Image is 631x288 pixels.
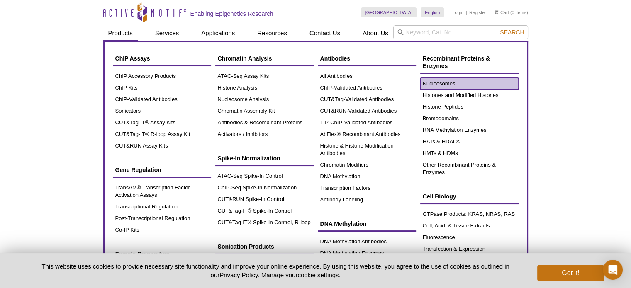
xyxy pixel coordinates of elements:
span: Sonication Products [218,243,274,250]
a: ChIP-Validated Antibodies [113,94,211,105]
button: Search [497,29,526,36]
a: HATs & HDACs [420,136,519,148]
span: Antibodies [320,55,350,62]
a: Chromatin Modifiers [318,159,416,171]
a: Applications [196,25,240,41]
a: Register [469,10,486,15]
a: Bromodomains [420,113,519,124]
h2: Enabling Epigenetics Research [190,10,273,17]
a: Spike-In Normalization [215,150,314,166]
a: Histones and Modified Histones [420,90,519,101]
button: cookie settings [297,271,339,278]
span: DNA Methylation [320,220,366,227]
a: Transfection & Expression [420,243,519,255]
span: Gene Regulation [115,167,161,173]
span: Spike-In Normalization [218,155,280,162]
a: ChIP Assays [113,51,211,66]
a: English [421,7,444,17]
a: Antibodies & Recombinant Proteins [215,117,314,128]
a: Contact Us [305,25,345,41]
a: Recombinant Proteins & Enzymes [420,51,519,74]
a: Chromatin Assembly Kit [215,105,314,117]
a: Resources [252,25,292,41]
a: ChIP-Validated Antibodies [318,82,416,94]
a: Co-IP Kits [113,224,211,236]
a: Nucleosomes [420,78,519,90]
a: ChIP Kits [113,82,211,94]
a: Antibodies [318,51,416,66]
a: CUT&Tag-IT® R-loop Assay Kit [113,128,211,140]
a: TransAM® Transcription Factor Activation Assays [113,182,211,201]
a: RNA Methylation Enzymes [420,124,519,136]
a: HMTs & HDMs [420,148,519,159]
span: Recombinant Proteins & Enzymes [423,55,490,69]
a: Sonicators [113,105,211,117]
a: CUT&Tag-IT® Assay Kits [113,117,211,128]
a: AbFlex® Recombinant Antibodies [318,128,416,140]
a: Cart [495,10,509,15]
a: ChIP Accessory Products [113,70,211,82]
a: DNA Methylation Enzymes [318,247,416,259]
a: Antibody Labeling [318,194,416,206]
p: This website uses cookies to provide necessary site functionality and improve your online experie... [27,262,524,279]
a: Gene Regulation [113,162,211,178]
a: Login [452,10,463,15]
a: CUT&Tag-IT® Spike-In Control, R-loop [215,217,314,228]
span: ChIP Assays [115,55,150,62]
a: Transcription Factors [318,182,416,194]
a: TIP-ChIP-Validated Antibodies [318,117,416,128]
a: Products [103,25,138,41]
a: Transcriptional Regulation [113,201,211,213]
a: GTPase Products: KRAS, NRAS, RAS [420,208,519,220]
a: Nucleosome Analysis [215,94,314,105]
span: Sample Preparation [115,251,170,257]
a: DNA Methylation Antibodies [318,236,416,247]
li: | [466,7,467,17]
img: Your Cart [495,10,498,14]
a: CUT&RUN Assay Kits [113,140,211,152]
a: ChIP-Seq Spike-In Normalization [215,182,314,194]
a: Histone Analysis [215,82,314,94]
li: (0 items) [495,7,528,17]
a: Post-Transcriptional Regulation [113,213,211,224]
a: Fluorescence [420,232,519,243]
a: Cell, Acid, & Tissue Extracts [420,220,519,232]
a: Activators / Inhibitors [215,128,314,140]
input: Keyword, Cat. No. [393,25,528,39]
a: DNA Methylation [318,216,416,232]
a: Sonication Products [215,239,314,254]
span: Chromatin Analysis [218,55,272,62]
a: CUT&Tag-Validated Antibodies [318,94,416,105]
a: All Antibodies [318,70,416,82]
a: ATAC-Seq Spike-In Control [215,170,314,182]
div: Open Intercom Messenger [603,260,623,280]
a: DNA Methylation [318,171,416,182]
a: ATAC-Seq Assay Kits [215,70,314,82]
span: Search [500,29,524,36]
button: Got it! [537,265,604,281]
a: [GEOGRAPHIC_DATA] [361,7,417,17]
a: Chromatin Analysis [215,51,314,66]
a: CUT&RUN Spike-In Control [215,194,314,205]
a: Histone Peptides [420,101,519,113]
a: About Us [358,25,393,41]
a: Other Recombinant Proteins & Enzymes [420,159,519,178]
a: Privacy Policy [219,271,258,278]
span: Cell Biology [423,193,456,200]
a: CUT&RUN-Validated Antibodies [318,105,416,117]
a: Services [150,25,184,41]
a: CUT&Tag-IT® Spike-In Control [215,205,314,217]
a: Sample Preparation [113,246,211,262]
a: Histone & Histone Modification Antibodies [318,140,416,159]
a: Cell Biology [420,189,519,204]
